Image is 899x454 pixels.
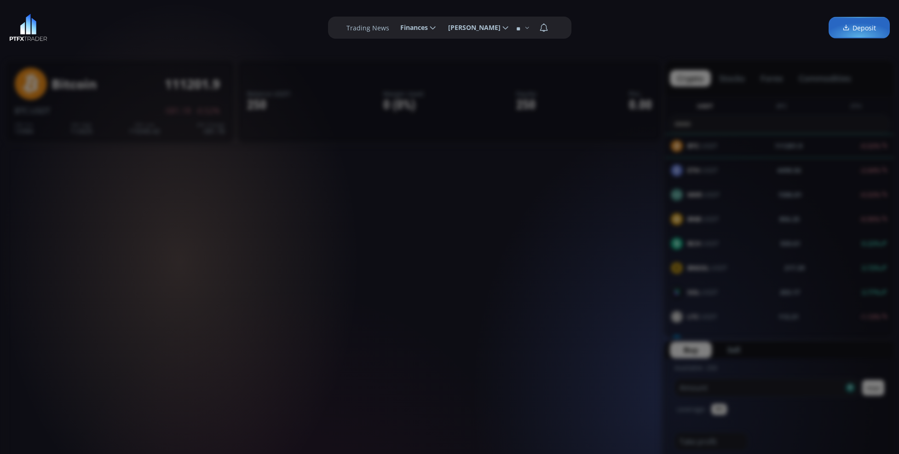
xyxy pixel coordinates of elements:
[842,23,876,33] span: Deposit
[394,18,428,37] span: Finances
[346,23,389,33] label: Trading News
[829,17,890,39] a: Deposit
[442,18,501,37] span: [PERSON_NAME]
[9,14,47,41] img: LOGO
